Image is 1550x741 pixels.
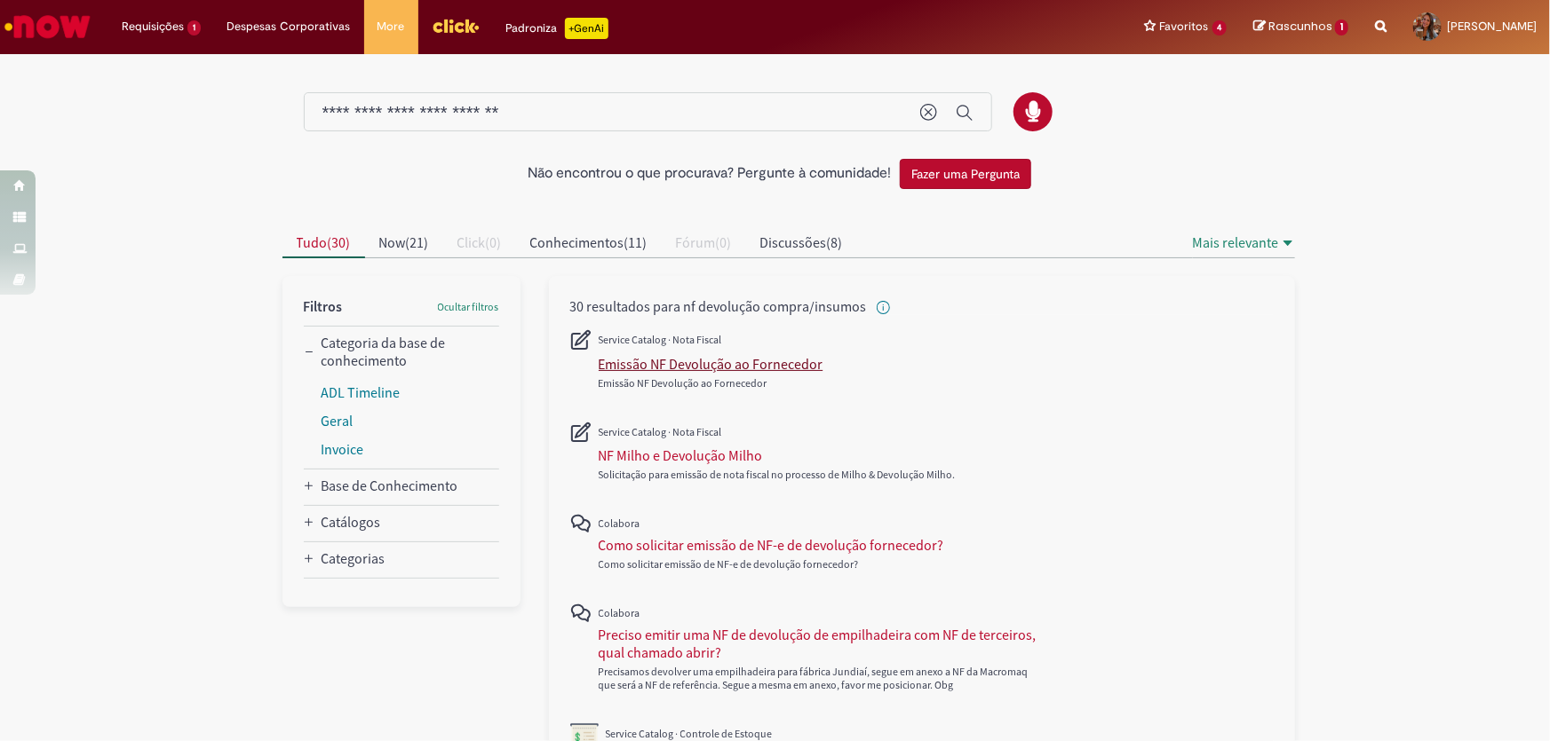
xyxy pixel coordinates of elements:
span: More [378,18,405,35]
img: click_logo_yellow_360x200.png [432,12,480,39]
span: 4 [1212,20,1228,35]
h2: Não encontrou o que procurava? Pergunte à comunidade! [528,166,891,182]
a: Rascunhos [1253,19,1348,35]
p: +GenAi [565,18,608,39]
img: ServiceNow [2,9,93,44]
span: 1 [187,20,201,35]
span: Rascunhos [1268,18,1332,35]
span: Requisições [122,18,184,35]
span: Despesas Corporativas [227,18,351,35]
button: Fazer uma Pergunta [900,159,1031,189]
span: Favoritos [1160,18,1209,35]
div: Padroniza [506,18,608,39]
span: 1 [1335,20,1348,35]
span: [PERSON_NAME] [1447,19,1537,34]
